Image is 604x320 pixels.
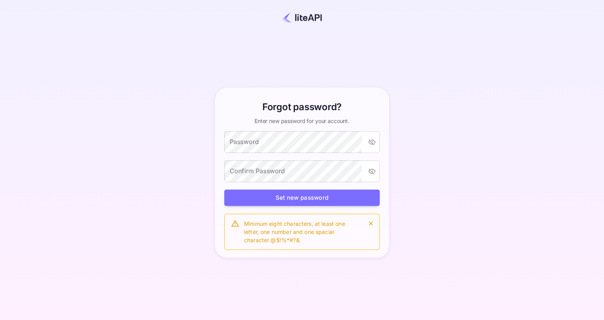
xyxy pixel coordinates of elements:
[365,218,376,229] button: close
[262,100,342,114] h6: Forgot password?
[255,117,349,125] p: Enter new password for your account.
[224,190,380,206] button: Set new password
[365,164,379,178] button: toggle password visibility
[281,12,323,23] img: liteapi
[244,216,359,247] div: Minimum eight characters, at least one letter, one number and one special character @$!%*#?&
[365,135,379,149] button: toggle password visibility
